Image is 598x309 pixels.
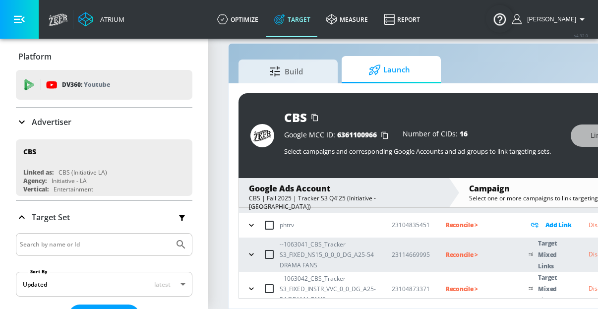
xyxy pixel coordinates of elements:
a: Report [376,1,428,37]
div: Advertiser [16,108,192,136]
button: Open Resource Center [486,5,514,33]
a: measure [318,1,376,37]
div: CBS | Fall 2025 | Tracker S3 Q4'25 (Initiative - [GEOGRAPHIC_DATA]) [249,194,439,211]
p: Reconcile > [446,249,513,260]
p: 23104835451 [392,220,430,230]
span: v 4.32.0 [574,33,588,38]
span: 6361100966 [337,130,377,139]
input: Search by name or Id [20,238,170,251]
div: Target Set [16,201,192,234]
div: Google MCC ID: [284,130,393,140]
div: Updated [23,280,47,289]
div: CBSLinked as:CBS (Initiative LA)Agency:Initiative - LAVertical:Entertainment [16,139,192,196]
p: Target Mixed Links [538,272,572,306]
div: Google Ads AccountCBS | Fall 2025 | Tracker S3 Q4'25 (Initiative - [GEOGRAPHIC_DATA]) [239,178,449,207]
div: CBS [284,109,307,125]
a: Atrium [78,12,124,27]
p: --1063041_CBS_Tracker S3_FIXED_NS15_0_0_0_DG_A25-54 DRAMA FANS [280,239,376,270]
p: Target Set [32,212,70,223]
div: Number of CIDs: [403,130,468,140]
span: 16 [460,129,468,138]
div: Agency: [23,177,47,185]
div: Initiative - LA [52,177,87,185]
p: Select campaigns and corresponding Google Accounts and ad-groups to link targeting sets. [284,147,561,156]
p: DV360: [62,79,110,90]
label: Sort By [28,268,50,275]
div: Google Ads Account [249,183,439,194]
div: Add Link [529,219,573,231]
div: DV360: Youtube [16,70,192,100]
div: CBS (Initiative LA) [59,168,107,177]
p: Reconcile > [446,219,513,231]
p: --1063042_CBS_Tracker S3_FIXED_INSTR_VVC_0_0_DG_A25-54 DRAMA FANS [280,273,376,305]
a: optimize [209,1,266,37]
p: Youtube [84,79,110,90]
span: latest [154,280,171,289]
p: phtrv [280,220,294,230]
p: Target Mixed Links [538,238,572,272]
div: CBS [23,147,36,156]
p: Reconcile > [446,283,513,295]
div: Entertainment [54,185,93,193]
div: Platform [16,43,192,70]
span: login as: sarah.ly@zefr.com [523,16,576,23]
button: [PERSON_NAME] [512,13,588,25]
p: Platform [18,51,52,62]
div: Linked as: [23,168,54,177]
span: Launch [352,58,427,82]
div: Vertical: [23,185,49,193]
p: 23114669995 [392,249,430,260]
div: Atrium [96,15,124,24]
p: Advertiser [32,117,71,127]
span: Build [248,60,324,83]
a: Target [266,1,318,37]
p: 23104873371 [392,284,430,294]
p: Add Link [545,219,572,231]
